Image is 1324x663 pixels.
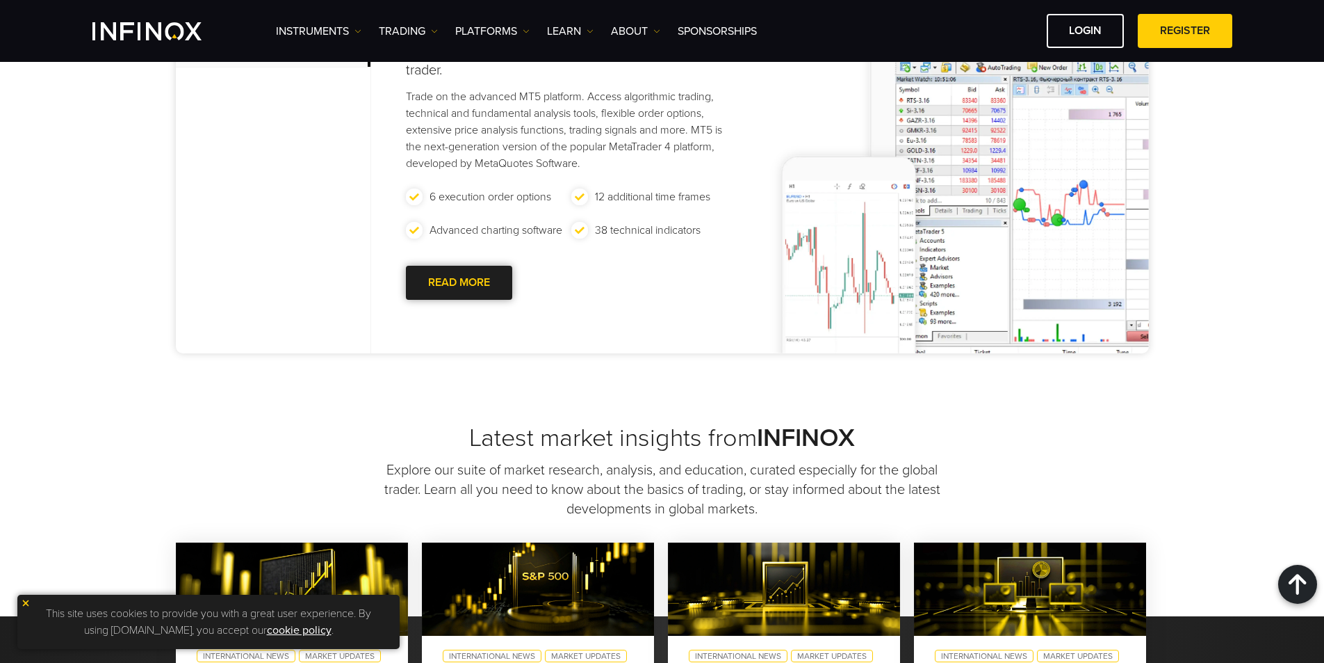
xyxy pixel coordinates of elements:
img: yellow close icon [21,598,31,608]
a: READ MORE [406,266,512,300]
a: International News [197,650,295,662]
strong: INFINOX [757,423,855,453]
p: Trade on the advanced MT5 platform. Access algorithmic trading, technical and fundamental analysi... [406,88,737,172]
a: LOGIN [1047,14,1124,48]
a: Market Updates [791,650,873,662]
p: Advanced charting software [430,222,562,239]
a: ABOUT [611,23,660,40]
a: PLATFORMS [455,23,530,40]
a: cookie policy [267,623,332,637]
p: Explore our suite of market research, analysis, and education, curated especially for the global ... [382,461,942,519]
a: Market Updates [299,650,381,662]
a: International News [935,650,1033,662]
p: 38 technical indicators [595,222,701,239]
a: REGISTER [1138,14,1232,48]
a: INFINOX Logo [92,22,234,40]
a: SPONSORSHIPS [678,23,757,40]
a: TRADING [379,23,438,40]
p: 12 additional time frames [595,189,710,205]
a: International News [689,650,787,662]
h2: Latest market insights from [176,423,1149,454]
p: 6 execution order options [430,189,551,205]
a: Learn [547,23,594,40]
p: This site uses cookies to provide you with a great user experience. By using [DOMAIN_NAME], you a... [24,602,393,642]
a: International News [443,650,541,662]
a: Market Updates [545,650,627,662]
a: Instruments [276,23,361,40]
a: Market Updates [1037,650,1119,662]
